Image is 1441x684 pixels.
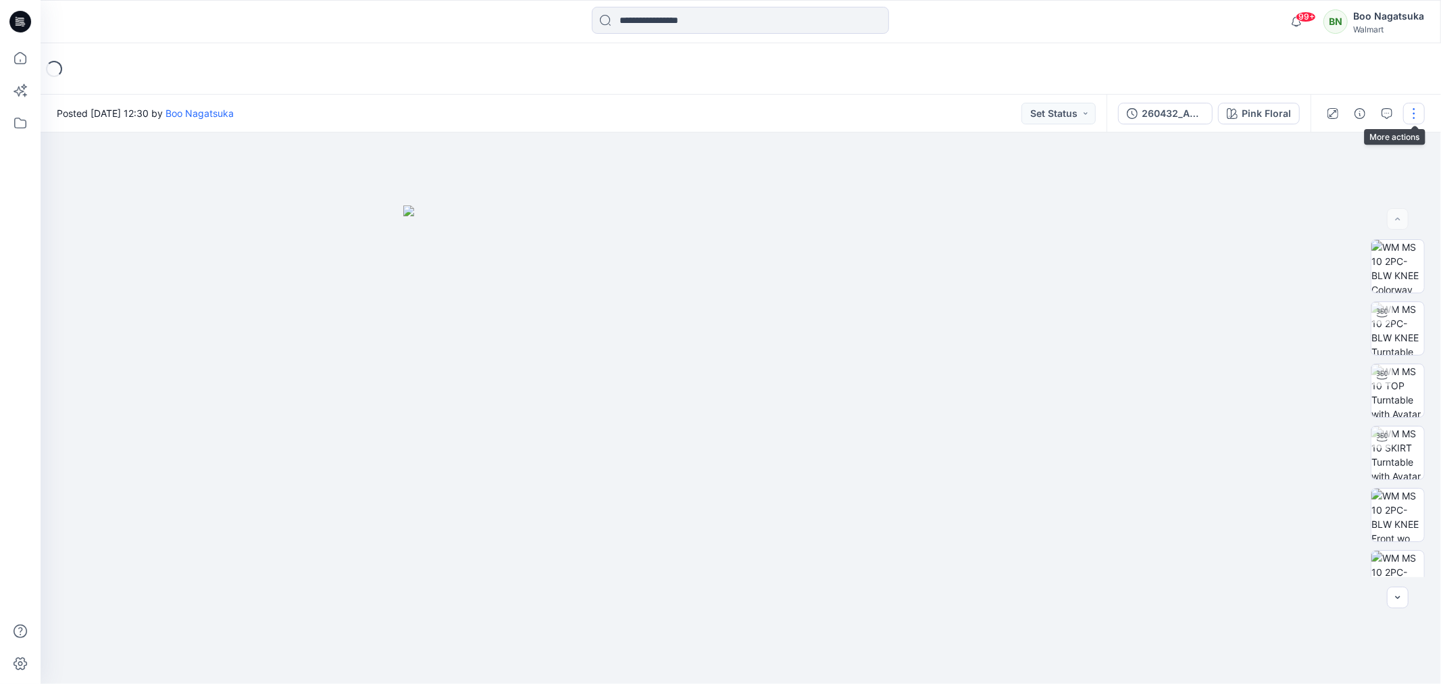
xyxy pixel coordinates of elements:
[1118,103,1213,124] button: 260432_ADM FULL_Lace Elastic Waist Set
[1349,103,1371,124] button: Details
[1218,103,1300,124] button: Pink Floral
[1353,24,1424,34] div: Walmart
[1353,8,1424,24] div: Boo Nagatsuka
[1371,240,1424,293] img: WM MS 10 2PC-BLW KNEE Colorway wo Avatar
[1296,11,1316,22] span: 99+
[1371,364,1424,417] img: WM MS 10 TOP Turntable with Avatar
[166,107,234,119] a: Boo Nagatsuka
[57,106,234,120] span: Posted [DATE] 12:30 by
[1323,9,1348,34] div: BN
[1142,106,1204,121] div: 260432_ADM FULL_Lace Elastic Waist Set
[1371,551,1424,604] img: WM MS 10 2PC-BLW KNEE Back wo Avatar
[1371,489,1424,541] img: WM MS 10 2PC-BLW KNEE Front wo Avatar
[1242,106,1291,121] div: Pink Floral
[1371,426,1424,479] img: WM MS 10 SKIRT Turntable with Avatar
[403,205,1079,684] img: eyJhbGciOiJIUzI1NiIsImtpZCI6IjAiLCJzbHQiOiJzZXMiLCJ0eXAiOiJKV1QifQ.eyJkYXRhIjp7InR5cGUiOiJzdG9yYW...
[1371,302,1424,355] img: WM MS 10 2PC-BLW KNEE Turntable with Avatar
